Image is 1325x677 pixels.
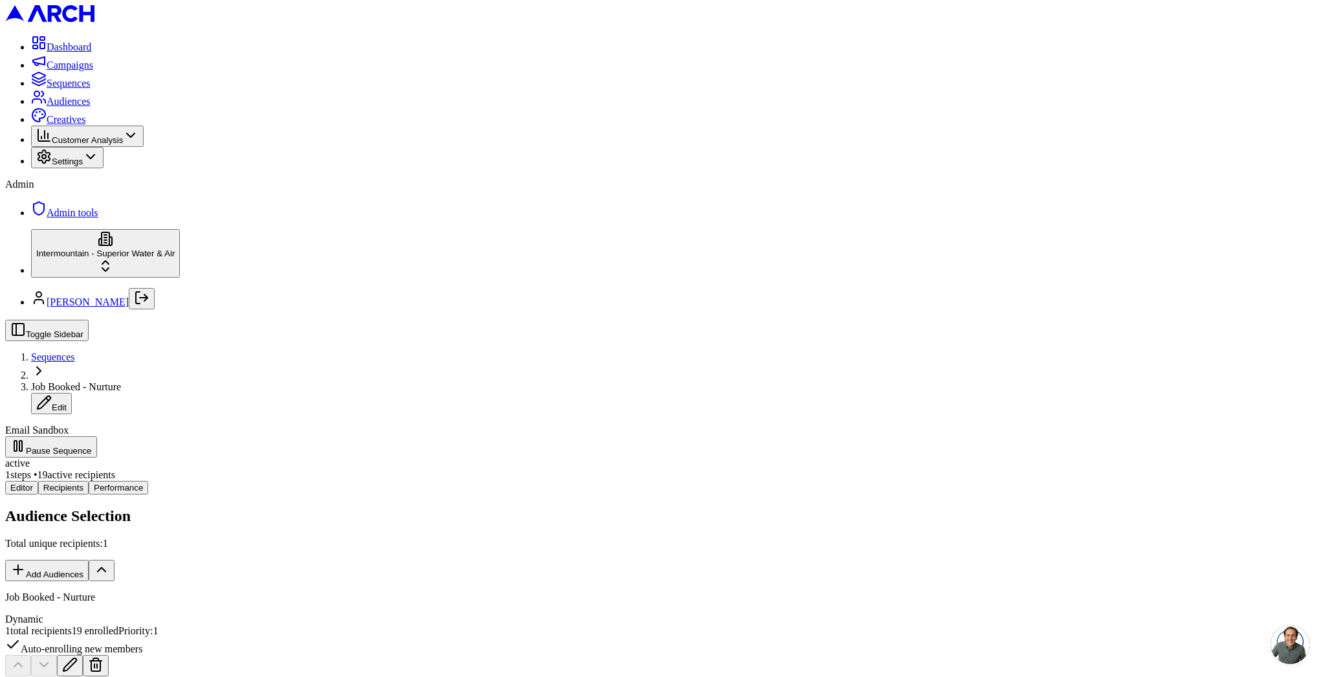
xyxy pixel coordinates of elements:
p: Job Booked - Nurture [5,592,1320,603]
span: Priority: 1 [118,625,158,636]
p: Total unique recipients: 1 [5,538,1320,549]
a: Campaigns [31,60,93,71]
span: 19 enrolled [72,625,118,636]
span: Job Booked - Nurture [31,381,121,392]
span: 1 steps • 19 active recipients [5,469,115,480]
span: Customer Analysis [52,135,123,145]
button: Performance [89,481,148,494]
span: Toggle Sidebar [26,329,83,339]
span: Creatives [47,114,85,125]
span: Auto-enrolling new members [5,643,142,654]
a: Sequences [31,351,75,362]
button: Edit [31,393,72,414]
span: Settings [52,157,83,166]
a: Sequences [31,78,91,89]
button: Pause Sequence [5,436,97,458]
div: Email Sandbox [5,425,1320,436]
a: Audiences [31,96,91,107]
nav: breadcrumb [5,351,1320,414]
span: Audiences [47,96,91,107]
span: Admin tools [47,207,98,218]
span: Intermountain - Superior Water & Air [36,249,175,258]
a: Admin tools [31,207,98,218]
button: Customer Analysis [31,126,144,147]
button: Toggle Sidebar [5,320,89,341]
span: Campaigns [47,60,93,71]
button: Add Audiences [5,560,89,581]
button: Editor [5,481,38,494]
a: [PERSON_NAME] [47,296,129,307]
span: Dashboard [47,41,91,52]
button: Settings [31,147,104,168]
a: Creatives [31,114,85,125]
span: Edit [52,403,67,412]
span: 1 total recipients [5,625,72,636]
div: active [5,458,1320,469]
a: Open chat [1271,625,1309,664]
h2: Audience Selection [5,507,1320,525]
div: Admin [5,179,1320,190]
a: Dashboard [31,41,91,52]
button: Recipients [38,481,89,494]
div: Dynamic [5,614,1320,625]
button: Intermountain - Superior Water & Air [31,229,180,278]
button: Log out [129,288,155,309]
span: Sequences [47,78,91,89]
